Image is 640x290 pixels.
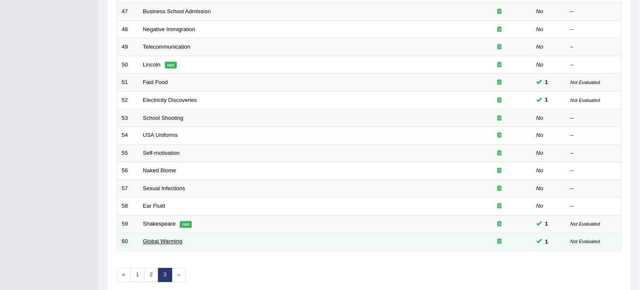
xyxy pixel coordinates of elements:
a: Lincoln [143,61,161,68]
div: – [571,26,617,34]
a: USA Uniforms [143,132,178,139]
em: No [537,43,544,50]
td: 48 [117,20,138,38]
span: » [172,268,186,282]
div: Exam occurring question [473,96,527,104]
div: – [571,8,617,16]
div: Exam occurring question [473,61,527,69]
div: – [571,167,617,175]
em: No [537,150,544,157]
td: 47 [117,3,138,21]
em: Hot [165,62,177,69]
em: No [537,8,544,14]
div: Exam occurring question [473,132,527,140]
td: 52 [117,91,138,109]
a: Sexual Infections [143,186,185,192]
a: Shakespeare [143,221,176,227]
div: Exam occurring question [473,203,527,211]
div: Exam occurring question [473,150,527,158]
div: – [571,150,617,158]
a: Ear Fluid [143,203,165,209]
small: Not Evaluated [571,239,600,244]
span: You can still take this question [542,220,552,229]
td: 55 [117,145,138,162]
td: 53 [117,109,138,127]
div: – [571,203,617,211]
em: No [537,132,544,139]
div: Exam occurring question [473,26,527,34]
em: Hot [180,221,192,228]
div: Exam occurring question [473,185,527,193]
small: Not Evaluated [571,98,600,103]
td: 57 [117,180,138,198]
div: – [571,43,617,51]
a: « [117,268,131,282]
div: Exam occurring question [473,78,527,87]
div: Exam occurring question [473,114,527,122]
a: 1 [130,268,144,282]
span: You can still take this question [542,78,552,87]
td: 58 [117,198,138,216]
a: Fast Food [143,79,168,85]
em: No [537,26,544,32]
em: No [537,61,544,68]
td: 50 [117,56,138,74]
a: Negative Immigration [143,26,196,32]
td: 54 [117,127,138,145]
td: 49 [117,38,138,56]
td: 60 [117,233,138,251]
div: – [571,61,617,69]
td: 56 [117,162,138,180]
a: School Shooting [143,115,184,121]
a: Electricity Discoveries [143,97,197,103]
a: Self-motivation [143,150,180,157]
em: No [537,203,544,209]
small: Not Evaluated [571,222,600,227]
div: Exam occurring question [473,220,527,229]
a: 3 [158,268,172,282]
div: Exam occurring question [473,8,527,16]
span: You can still take this question [542,96,552,104]
em: No [537,115,544,121]
div: Exam occurring question [473,167,527,175]
a: Telecommunication [143,43,191,50]
td: 59 [117,215,138,233]
div: – [571,185,617,193]
em: No [537,168,544,174]
span: You can still take this question [542,238,552,246]
em: No [537,186,544,192]
div: Exam occurring question [473,238,527,246]
div: Exam occurring question [473,43,527,51]
a: 2 [144,268,158,282]
div: – [571,114,617,122]
a: Global Warming [143,238,183,245]
td: 51 [117,74,138,92]
small: Not Evaluated [571,80,600,85]
a: Business School Admission [143,8,211,14]
a: Naked Biome [143,168,176,174]
div: – [571,132,617,140]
